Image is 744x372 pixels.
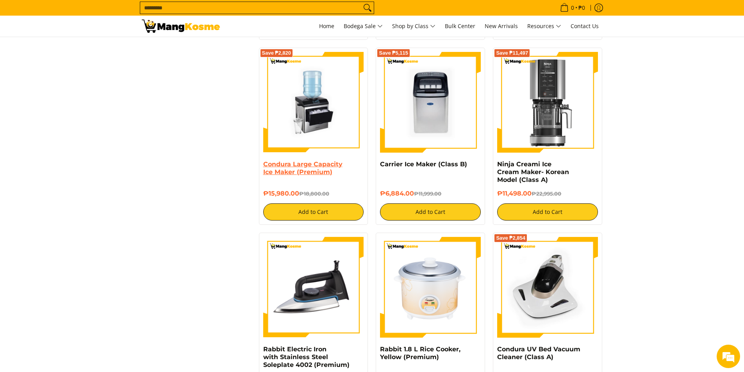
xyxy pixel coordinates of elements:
[481,16,522,37] a: New Arrivals
[263,52,364,153] img: https://mangkosme.com/products/condura-large-capacity-ice-maker-premium
[558,4,587,12] span: •
[527,21,561,31] span: Resources
[380,203,481,221] button: Add to Cart
[142,20,220,33] img: Small Appliances l Mang Kosme: Home Appliances Warehouse Sale
[414,190,441,197] del: ₱11,999.00
[532,190,561,197] del: ₱22,995.00
[392,21,435,31] span: Shop by Class
[262,51,291,55] span: Save ₱2,820
[497,203,598,221] button: Add to Cart
[577,5,586,11] span: ₱0
[315,16,338,37] a: Home
[380,190,481,198] h6: ₱6,884.00
[263,345,350,368] a: Rabbit Electric Iron with Stainless Steel Soleplate 4002 (Premium)
[523,16,565,37] a: Resources
[496,236,525,240] span: Save ₱2,854
[441,16,479,37] a: Bulk Center
[380,52,481,153] img: Carrier Ice Maker (Class B)
[388,16,439,37] a: Shop by Class
[228,16,603,37] nav: Main Menu
[263,237,364,338] img: https://mangkosme.com/products/rabbit-electric-iron-with-stainless-steel-soleplate-4002-class-a
[567,16,603,37] a: Contact Us
[319,22,334,30] span: Home
[497,190,598,198] h6: ₱11,498.00
[485,22,518,30] span: New Arrivals
[497,52,598,153] img: ninja-creami-ice-cream-maker-gray-korean-model-full-view-mang-kosme
[497,237,598,338] img: Condura UV Bed Vacuum Cleaner (Class A)
[496,51,528,55] span: Save ₱11,497
[497,345,580,361] a: Condura UV Bed Vacuum Cleaner (Class A)
[497,160,569,183] a: Ninja Creami Ice Cream Maker- Korean Model (Class A)
[380,345,460,361] a: Rabbit 1.8 L Rice Cooker, Yellow (Premium)
[379,51,408,55] span: Save ₱5,115
[570,5,575,11] span: 0
[344,21,383,31] span: Bodega Sale
[361,2,374,14] button: Search
[445,22,475,30] span: Bulk Center
[571,22,599,30] span: Contact Us
[380,160,467,168] a: Carrier Ice Maker (Class B)
[263,160,343,176] a: Condura Large Capacity Ice Maker (Premium)
[263,203,364,221] button: Add to Cart
[263,190,364,198] h6: ₱15,980.00
[299,190,329,197] del: ₱18,800.00
[380,237,481,338] img: https://mangkosme.com/products/rabbit-1-8-l-rice-cooker-yellow-class-a
[340,16,387,37] a: Bodega Sale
